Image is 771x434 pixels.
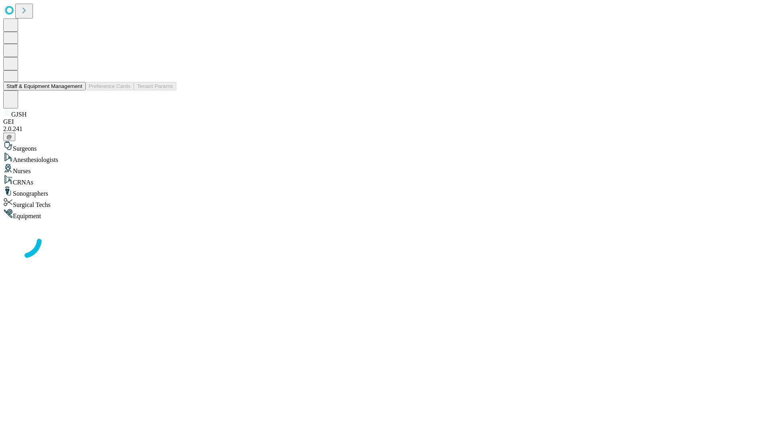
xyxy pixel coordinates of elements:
[3,133,15,141] button: @
[3,118,768,125] div: GEI
[6,134,12,140] span: @
[134,82,176,90] button: Tenant Params
[3,141,768,152] div: Surgeons
[3,164,768,175] div: Nurses
[3,82,86,90] button: Staff & Equipment Management
[11,111,27,118] span: GJSH
[86,82,134,90] button: Preference Cards
[3,125,768,133] div: 2.0.241
[3,152,768,164] div: Anesthesiologists
[3,209,768,220] div: Equipment
[3,175,768,186] div: CRNAs
[3,186,768,197] div: Sonographers
[3,197,768,209] div: Surgical Techs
